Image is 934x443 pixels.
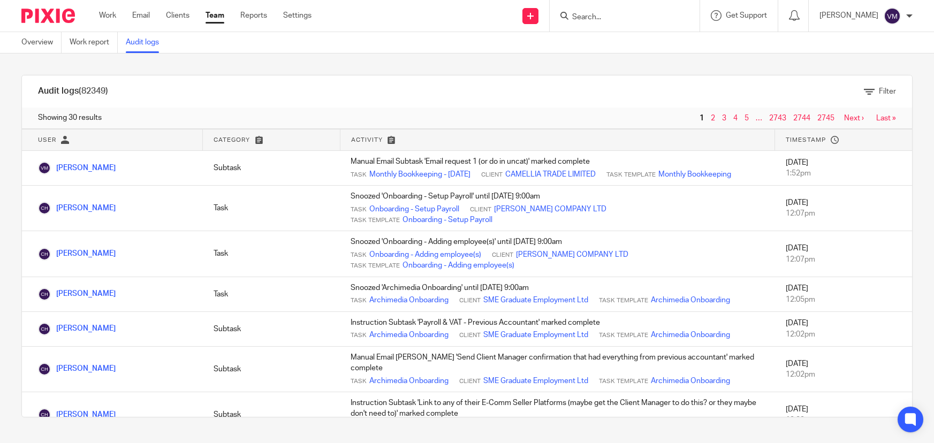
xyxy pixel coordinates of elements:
span: Task Template [606,171,656,179]
span: Client [459,331,481,340]
a: Onboarding - Adding employee(s) [403,260,514,271]
td: [DATE] [775,151,912,186]
a: 2743 [769,114,786,122]
span: Client [459,377,481,386]
a: [PERSON_NAME] COMPANY LTD [494,204,606,215]
a: Team [206,10,224,21]
div: 12:05pm [786,294,901,305]
span: Client [459,296,481,305]
a: 2 [711,114,715,122]
a: Email [132,10,150,21]
a: [PERSON_NAME] [38,411,116,418]
input: Search [571,13,667,22]
a: Work report [70,32,118,53]
img: Chloe Hooton [38,323,51,335]
img: svg%3E [884,7,901,25]
span: Activity [351,137,383,143]
span: Client [470,205,491,214]
span: Client [492,251,513,259]
a: SME Graduate Employment Ltd [483,376,588,386]
img: Viktorija Martin [38,162,51,174]
span: User [38,137,56,143]
td: Snoozed 'Archimedia Onboarding' until [DATE] 9:00am [340,277,774,311]
a: [PERSON_NAME] COMPANY LTD [516,249,628,260]
div: 12:02pm [786,369,901,380]
td: Subtask [203,151,340,186]
span: Task Template [599,377,648,386]
span: Client [481,171,503,179]
img: Pixie [21,9,75,23]
a: SME Graduate Employment Ltd [483,330,588,340]
span: Task Template [351,216,400,225]
td: [DATE] [775,392,912,438]
a: 4 [733,114,738,122]
a: Onboarding - Adding employee(s) [369,249,481,260]
a: [PERSON_NAME] [38,290,116,297]
a: 2744 [793,114,810,122]
img: Chloe Hooton [38,363,51,376]
a: 5 [745,114,749,122]
span: … [753,112,765,125]
a: Archimedia Onboarding [369,376,449,386]
a: CAMELLIA TRADE LIMITED [505,169,596,180]
div: 12:02pm [786,329,901,340]
a: Last » [876,114,896,122]
td: [DATE] [775,311,912,346]
span: Task [351,377,367,386]
p: [PERSON_NAME] [819,10,878,21]
a: [PERSON_NAME] [38,250,116,257]
span: Filter [879,88,896,95]
span: Task Template [351,262,400,270]
a: SME Graduate Employment Ltd [483,295,588,305]
div: 12:07pm [786,208,901,219]
td: Instruction Subtask 'Link to any of their E-Comm Seller Platforms (maybe get the Client Manager t... [340,392,774,438]
a: Audit logs [126,32,167,53]
td: Manual Email Subtask 'Email request 1 (or do in uncat)' marked complete [340,151,774,186]
a: 3 [722,114,726,122]
span: Task Template [599,331,648,340]
a: [PERSON_NAME] [38,365,116,372]
td: Manual Email [PERSON_NAME] 'Send Client Manager confirmation that had everything from previous ac... [340,346,774,392]
span: Showing 30 results [38,112,102,123]
a: Clients [166,10,189,21]
div: 12:07pm [786,254,901,265]
a: Settings [283,10,312,21]
a: Monthly Bookkeeping - [DATE] [369,169,470,180]
span: Task [351,331,367,340]
td: [DATE] [775,186,912,231]
a: Archimedia Onboarding [651,376,730,386]
div: 1:52pm [786,168,901,179]
nav: pager [697,114,896,123]
span: Task [351,296,367,305]
td: Instruction Subtask 'Payroll & VAT - Previous Accountant' marked complete [340,311,774,346]
a: 2745 [817,114,834,122]
a: Archimedia Onboarding [651,330,730,340]
a: Onboarding - Setup Payroll [369,204,459,215]
span: Category [214,137,250,143]
td: Task [203,277,340,311]
a: Monthly Bookkeeping [658,169,731,180]
td: Subtask [203,346,340,392]
img: Chloe Hooton [38,248,51,261]
a: [PERSON_NAME] [38,325,116,332]
img: Chloe Hooton [38,202,51,215]
a: Reports [240,10,267,21]
td: [DATE] [775,277,912,311]
td: Subtask [203,311,340,346]
td: Task [203,231,340,277]
a: Archimedia Onboarding [369,295,449,305]
a: Archimedia Onboarding [369,330,449,340]
a: Archimedia Onboarding [651,295,730,305]
a: [PERSON_NAME] [38,164,116,172]
td: [DATE] [775,346,912,392]
span: Task [351,171,367,179]
td: Snoozed 'Onboarding - Setup Payroll' until [DATE] 9:00am [340,186,774,231]
td: Subtask [203,392,340,438]
span: Task Template [599,296,648,305]
td: [DATE] [775,231,912,277]
span: Timestamp [786,137,826,143]
td: Task [203,186,340,231]
a: Next › [844,114,864,122]
span: Task [351,205,367,214]
a: Overview [21,32,62,53]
